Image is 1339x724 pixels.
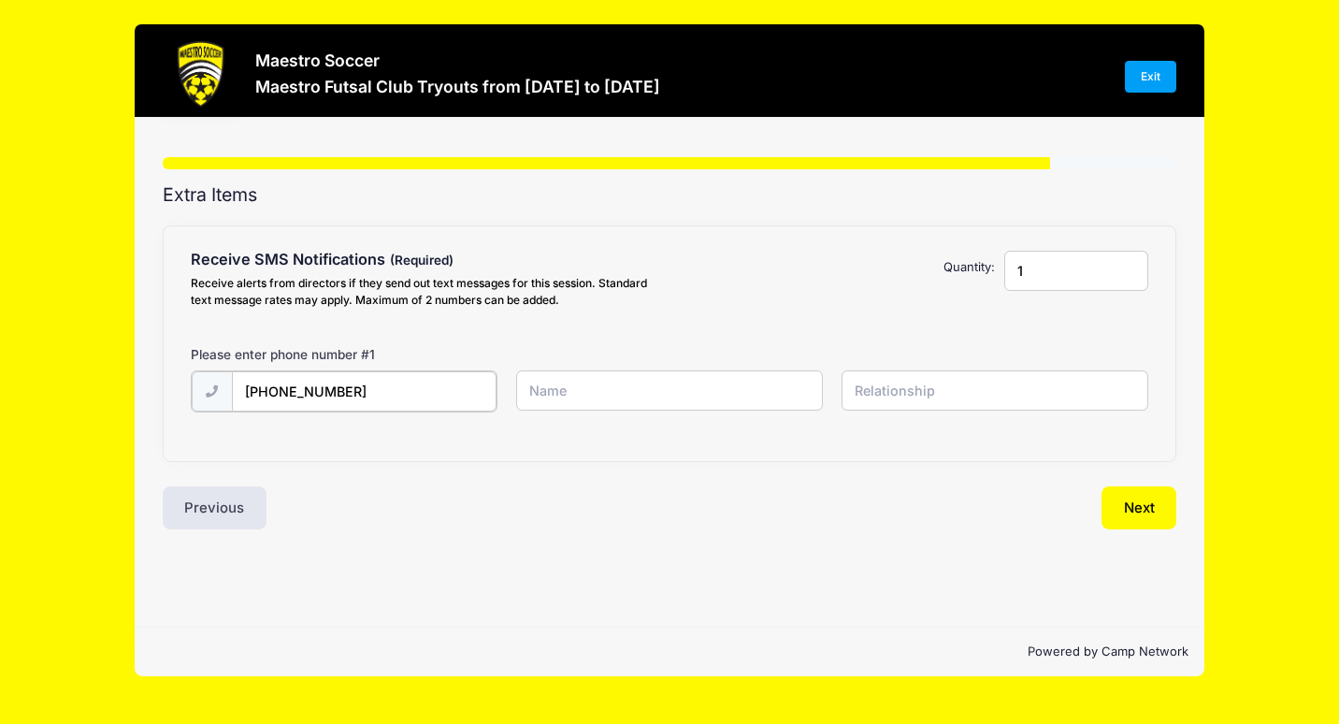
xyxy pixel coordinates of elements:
[369,347,375,362] span: 1
[191,275,660,309] div: Receive alerts from directors if they send out text messages for this session. Standard text mess...
[1101,486,1177,529] button: Next
[1125,61,1177,93] a: Exit
[191,251,660,269] h4: Receive SMS Notifications
[255,77,660,96] h3: Maestro Futsal Club Tryouts from [DATE] to [DATE]
[232,371,497,412] input: (xxx) xxx-xxxx
[516,370,823,411] input: Name
[163,486,267,529] button: Previous
[255,51,660,70] h3: Maestro Soccer
[151,643,1189,661] p: Powered by Camp Network
[191,345,375,364] label: Please enter phone number #
[842,370,1148,411] input: Relationship
[163,184,1177,206] h2: Extra Items
[1004,251,1148,291] input: Quantity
